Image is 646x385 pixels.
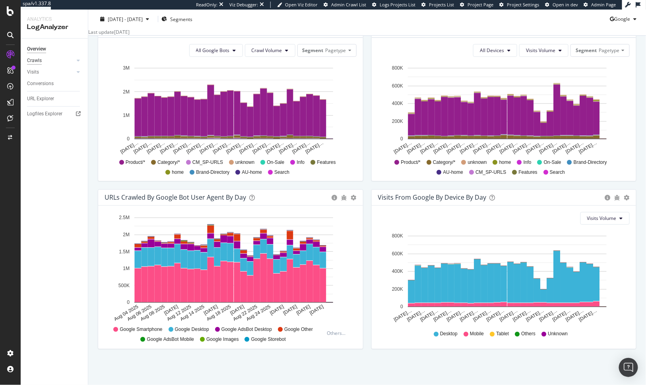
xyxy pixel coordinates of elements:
[521,331,535,337] span: Others
[27,80,54,88] div: Conversions
[170,16,192,22] span: Segments
[614,16,630,22] span: Google
[295,303,311,316] text: [DATE]
[235,159,254,166] span: unknown
[351,195,357,200] div: gear
[127,136,130,142] text: 0
[507,2,539,8] span: Project Settings
[341,195,347,200] div: bug
[108,16,143,22] span: [DATE] - [DATE]
[615,195,620,200] div: bug
[175,326,209,333] span: Google Desktop
[119,215,130,220] text: 2.5M
[470,331,484,337] span: Mobile
[27,45,46,53] div: Overview
[252,47,282,54] span: Crawl Volume
[118,283,130,288] text: 500K
[27,95,82,103] a: URL Explorer
[378,231,627,323] div: A chart.
[332,195,338,200] div: circle-info
[189,44,243,57] button: All Google Bots
[140,303,166,322] text: Aug 08 2025
[499,2,539,8] a: Project Settings
[324,2,366,8] a: Admin Crawl List
[378,63,627,156] svg: A chart.
[587,215,617,222] span: Visits Volume
[468,159,487,166] span: unknown
[126,303,153,322] text: Aug 06 2025
[277,2,318,8] a: Open Viz Editor
[545,2,578,8] a: Open in dev
[27,80,82,88] a: Conversions
[161,13,192,25] button: Segments
[392,251,403,257] text: 600K
[392,101,403,106] text: 400K
[421,2,454,8] a: Projects List
[480,47,504,54] span: All Devices
[166,303,192,322] text: Aug 12 2025
[123,65,130,71] text: 3M
[27,16,81,23] div: Analytics
[123,232,130,237] text: 2M
[468,2,493,8] span: Project Page
[496,331,509,337] span: Tablet
[327,330,349,336] div: Others...
[147,336,194,343] span: Google AdsBot Mobile
[544,159,561,166] span: On-Sale
[548,331,568,337] span: Unknown
[326,47,346,54] span: Pagetype
[592,2,616,8] span: Admin Page
[123,266,130,271] text: 1M
[232,303,258,322] text: Aug 22 2025
[274,169,289,176] span: Search
[392,268,403,274] text: 400K
[251,336,286,343] span: Google Storebot
[229,303,245,316] text: [DATE]
[380,2,415,8] span: Logs Projects List
[443,169,464,176] span: AU-home
[105,193,246,201] div: URLs Crawled by Google bot User Agent By Day
[192,159,223,166] span: CM_SP-URLS
[580,212,630,225] button: Visits Volume
[157,159,180,166] span: Category/*
[524,159,532,166] span: Info
[196,47,230,54] span: All Google Bots
[574,159,607,166] span: Brand-Directory
[392,286,403,292] text: 200K
[27,56,42,65] div: Crawls
[584,2,616,8] a: Admin Page
[499,159,511,166] span: home
[308,303,324,316] text: [DATE]
[460,2,493,8] a: Project Page
[599,47,619,54] span: Pagetype
[245,44,295,57] button: Crawl Volume
[221,326,272,333] span: Google AdsBot Desktop
[206,303,232,322] text: Aug 18 2025
[576,47,597,54] span: Segment
[519,44,568,57] button: Visits Volume
[105,212,353,323] svg: A chart.
[624,195,630,200] div: gear
[105,63,353,156] svg: A chart.
[269,303,285,316] text: [DATE]
[331,2,366,8] span: Admin Crawl List
[27,68,74,76] a: Visits
[285,2,318,8] span: Open Viz Editor
[473,44,517,57] button: All Devices
[317,159,336,166] span: Features
[392,233,403,239] text: 800K
[127,299,130,305] text: 0
[179,303,206,322] text: Aug 14 2025
[475,169,506,176] span: CM_SP-URLS
[553,2,578,8] span: Open in dev
[229,2,258,8] div: Viz Debugger:
[392,83,403,89] text: 600K
[27,95,54,103] div: URL Explorer
[88,29,130,35] div: Last update
[27,110,82,118] a: Logfiles Explorer
[27,56,74,65] a: Crawls
[372,2,415,8] a: Logs Projects List
[123,113,130,118] text: 1M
